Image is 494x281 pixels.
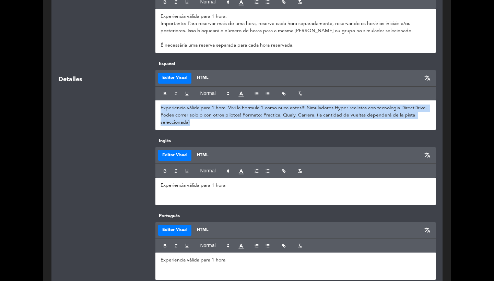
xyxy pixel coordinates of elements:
[424,152,431,158] span: translate
[161,42,431,49] p: É necessária uma reserva separada para cada hora reservada.
[161,20,431,35] p: Importante: Para reservar mais de uma hora, reserve cada hora separadamente, reservando os horári...
[422,150,433,161] button: translate
[193,225,212,236] button: HTML
[161,13,431,20] p: Experiencia válida para 1 hora.
[161,183,225,188] span: Experiencia válida para 1 hora
[193,150,212,161] button: HTML
[424,227,431,233] span: translate
[424,75,431,81] span: translate
[422,225,433,236] button: translate
[193,73,212,84] button: HTML
[158,225,191,236] button: Editor Visual
[155,137,436,145] label: Inglés
[58,75,82,85] span: Detalles
[158,150,191,161] button: Editor Visual
[161,106,428,125] span: Experiencia válida para 1 hora. Vivi la Formula 1 como nuca antes!!! Simuladores Hyper realistas ...
[422,73,433,84] button: translate
[161,258,225,262] span: Experiencia válida para 1 hora
[155,60,436,68] label: Español
[155,212,436,220] label: Portugués
[158,73,191,84] button: Editor Visual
